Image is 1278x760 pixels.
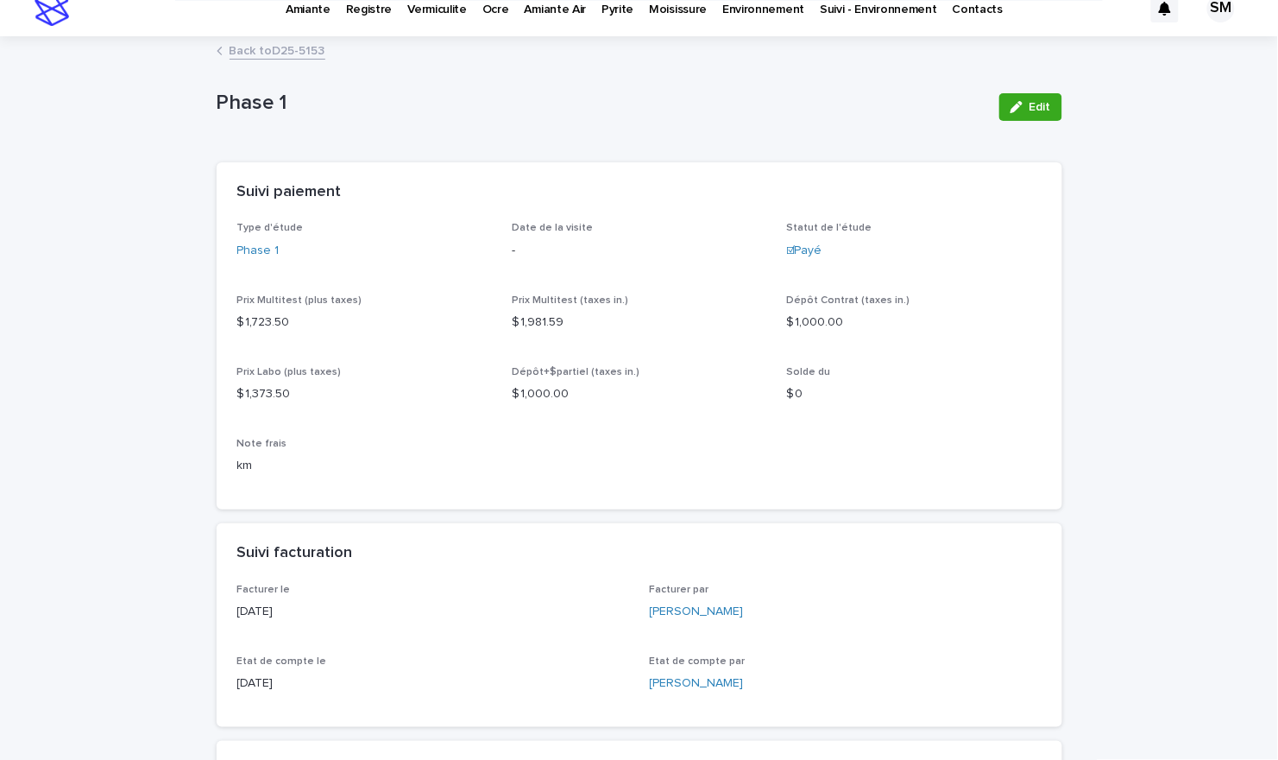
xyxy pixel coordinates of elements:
[237,367,342,377] span: Prix Labo (plus taxes)
[237,457,1042,475] p: km
[237,313,492,332] p: $ 1,723.50
[217,91,985,116] p: Phase 1
[787,295,910,306] span: Dépôt Contrat (taxes in.)
[650,603,744,621] a: [PERSON_NAME]
[237,223,304,233] span: Type d'étude
[237,439,287,449] span: Note frais
[237,295,362,306] span: Prix Multitest (plus taxes)
[1029,101,1051,113] span: Edit
[237,242,280,260] a: Phase 1
[650,656,746,667] span: Etat de compte par
[999,93,1062,121] button: Edit
[237,385,492,403] p: $ 1,373.50
[787,223,872,233] span: Statut de l'étude
[512,223,593,233] span: Date de la visite
[237,183,342,202] h2: Suivi paiement
[512,295,628,306] span: Prix Multitest (taxes in.)
[237,544,353,563] h2: Suivi facturation
[512,242,766,260] p: -
[230,40,325,60] a: Back toD25-5153
[650,585,709,595] span: Facturer par
[787,385,1042,403] p: $ 0
[787,313,1042,332] p: $ 1,000.00
[512,313,766,332] p: $ 1,981.59
[650,674,744,693] a: [PERSON_NAME]
[237,674,629,693] p: [DATE]
[787,242,822,260] a: ☑Payé
[787,367,831,377] span: Solde du
[512,385,766,403] p: $ 1,000.00
[512,367,639,377] span: Dépôt+$partiel (taxes in.)
[237,603,629,621] p: [DATE]
[237,656,327,667] span: Etat de compte le
[237,585,291,595] span: Facturer le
